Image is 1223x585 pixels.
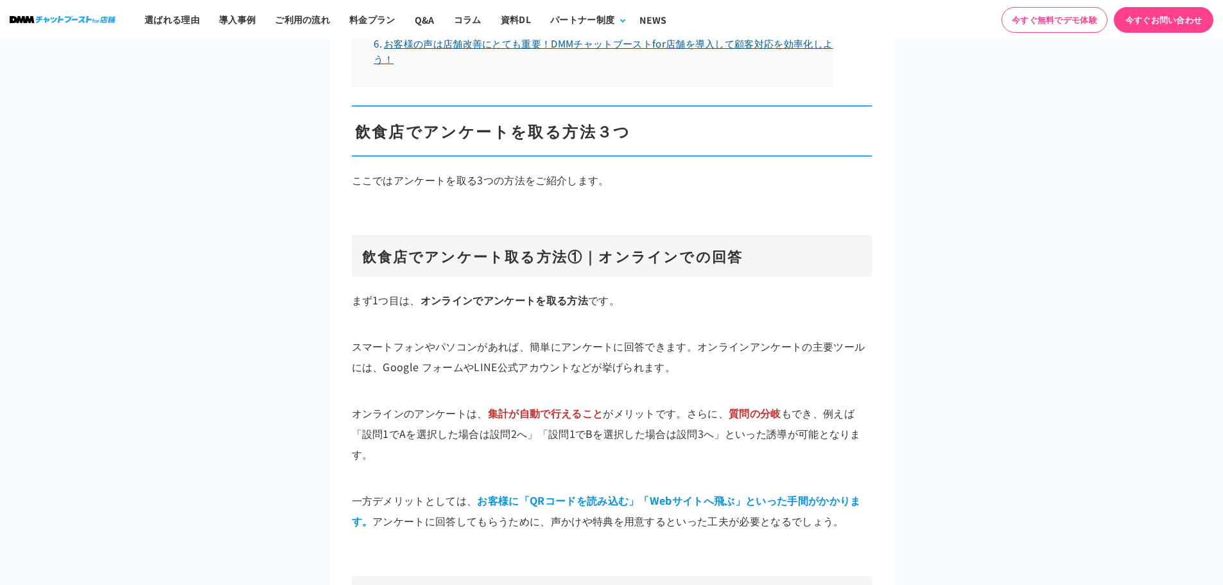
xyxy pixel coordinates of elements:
p: スマートフォンやパソコンがあれば、簡単にアンケートに回答できます。オンラインアンケートの主要ツールには、Google フォームやLINE公式アカウントなどが挙げられます。 [352,336,872,377]
b: オンラインでアンケートを取る方法 [421,292,588,308]
a: 今すぐ無料でデモ体験 [1002,7,1107,33]
span: 集計が自動で行えること [488,405,603,421]
div: パートナー制度 [550,13,614,26]
span: 質問の分岐 [729,405,781,421]
p: ここではアンケートを取る3つの方法をご紹介します。 [352,170,872,190]
a: 今すぐお問い合わせ [1114,7,1213,33]
p: オンラインのアンケートは、 がメリットです。さらに、 もでき、例えば「設問1でAを選択した場合は設問2へ」「設問1でBを選択した場合は設問3へ」といった誘導が可能となります。 [352,403,872,464]
h2: 飲食店でアンケートを取る方法３つ [352,105,872,157]
p: まず1つ目は、 です。 [352,290,872,310]
h3: 飲食店でアンケート取る方法①｜オンラインでの回答 [352,235,872,277]
img: ロゴ [10,16,116,23]
span: お客様に「QRコードを読み込む」「Webサイトへ飛ぶ」といった手間がかかります。 [352,493,861,528]
p: 一方デメリットとしては、 アンケートに回答してもらうために、声かけや特典を用意するといった工夫が必要となるでしょう。 [352,490,872,531]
